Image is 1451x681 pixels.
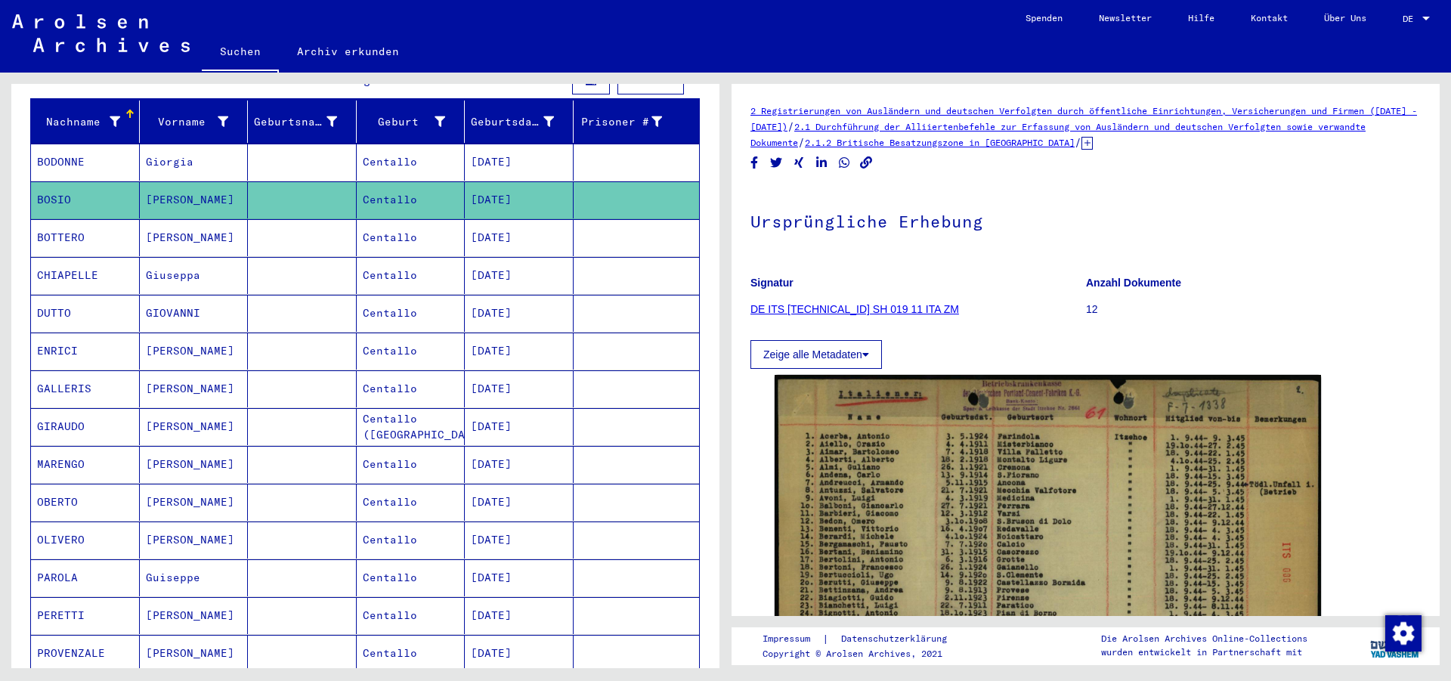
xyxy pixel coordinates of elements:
mat-cell: Centallo [357,559,466,596]
div: Geburtsdatum [471,114,554,130]
mat-cell: MARENGO [31,446,140,483]
mat-cell: Centallo [357,446,466,483]
a: DE ITS [TECHNICAL_ID] SH 019 11 ITA ZM [750,303,959,315]
mat-cell: OBERTO [31,484,140,521]
mat-cell: [PERSON_NAME] [140,522,249,559]
mat-header-cell: Geburt‏ [357,101,466,143]
mat-cell: Centallo [357,181,466,218]
mat-cell: [PERSON_NAME] [140,446,249,483]
mat-cell: Centallo [357,295,466,332]
mat-cell: PROVENZALE [31,635,140,672]
mat-header-cell: Nachname [31,101,140,143]
mat-cell: [DATE] [465,333,574,370]
button: Share on Twitter [769,153,784,172]
span: Datensätze gefunden [289,73,418,87]
mat-cell: [DATE] [465,295,574,332]
button: Share on Facebook [747,153,763,172]
span: DE [1403,14,1419,24]
mat-cell: [PERSON_NAME] [140,408,249,445]
mat-cell: PERETTI [31,597,140,634]
div: | [763,631,965,647]
a: Datenschutzerklärung [829,631,965,647]
a: Suchen [202,33,279,73]
span: 17 [275,73,289,87]
button: Share on LinkedIn [814,153,830,172]
mat-cell: [DATE] [465,181,574,218]
mat-cell: Centallo [357,219,466,256]
mat-cell: [DATE] [465,257,574,294]
mat-cell: Centallo [357,635,466,672]
button: Share on WhatsApp [837,153,852,172]
mat-cell: [PERSON_NAME] [140,219,249,256]
mat-cell: GIOVANNI [140,295,249,332]
span: / [1075,135,1081,149]
mat-cell: [DATE] [465,635,574,672]
button: Copy link [859,153,874,172]
mat-cell: [PERSON_NAME] [140,181,249,218]
mat-cell: Guiseppe [140,559,249,596]
mat-header-cell: Geburtsdatum [465,101,574,143]
mat-header-cell: Prisoner # [574,101,700,143]
b: Anzahl Dokumente [1086,277,1181,289]
p: Copyright © Arolsen Archives, 2021 [763,647,965,661]
div: Geburtsdatum [471,110,573,134]
div: Prisoner # [580,114,663,130]
mat-cell: Centallo [357,144,466,181]
img: Zustimmung ändern [1385,615,1422,652]
a: 2.1 Durchführung der Alliiertenbefehle zur Erfassung von Ausländern und deutschen Verfolgten sowi... [750,121,1366,148]
div: Vorname [146,114,229,130]
mat-cell: BODONNE [31,144,140,181]
p: 12 [1086,302,1421,317]
b: Signatur [750,277,794,289]
div: Nachname [37,114,120,130]
mat-cell: [DATE] [465,219,574,256]
mat-cell: BOSIO [31,181,140,218]
mat-cell: [PERSON_NAME] [140,333,249,370]
mat-cell: GALLERIS [31,370,140,407]
button: Share on Xing [791,153,807,172]
a: Impressum [763,631,822,647]
div: Geburtsname [254,110,356,134]
mat-cell: OLIVERO [31,522,140,559]
mat-cell: [DATE] [465,522,574,559]
mat-cell: [DATE] [465,370,574,407]
mat-cell: Centallo [357,257,466,294]
mat-cell: [PERSON_NAME] [140,635,249,672]
mat-cell: GIRAUDO [31,408,140,445]
mat-cell: [DATE] [465,408,574,445]
mat-cell: ENRICI [31,333,140,370]
mat-cell: Giorgia [140,144,249,181]
div: Nachname [37,110,139,134]
mat-cell: Centallo [357,333,466,370]
mat-cell: Centallo [357,484,466,521]
div: Geburtsname [254,114,337,130]
div: Geburt‏ [363,110,465,134]
a: Archiv erkunden [279,33,417,70]
mat-cell: [DATE] [465,597,574,634]
h1: Ursprüngliche Erhebung [750,187,1421,253]
mat-cell: [DATE] [465,446,574,483]
mat-cell: PAROLA [31,559,140,596]
div: Geburt‏ [363,114,446,130]
p: wurden entwickelt in Partnerschaft mit [1101,645,1307,659]
mat-cell: Giuseppa [140,257,249,294]
mat-cell: DUTTO [31,295,140,332]
mat-cell: [DATE] [465,559,574,596]
mat-cell: Centallo [357,370,466,407]
mat-cell: Centallo [357,597,466,634]
mat-header-cell: Geburtsname [248,101,357,143]
img: yv_logo.png [1367,627,1424,664]
mat-cell: Centallo [357,522,466,559]
mat-cell: [DATE] [465,144,574,181]
mat-cell: [PERSON_NAME] [140,484,249,521]
div: Prisoner # [580,110,682,134]
mat-cell: BOTTERO [31,219,140,256]
mat-cell: [PERSON_NAME] [140,597,249,634]
span: Filter [630,73,671,87]
a: 2 Registrierungen von Ausländern und deutschen Verfolgten durch öffentliche Einrichtungen, Versic... [750,105,1417,132]
span: / [798,135,805,149]
span: / [787,119,794,133]
mat-header-cell: Vorname [140,101,249,143]
img: Arolsen_neg.svg [12,14,190,52]
mat-cell: CHIAPELLE [31,257,140,294]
